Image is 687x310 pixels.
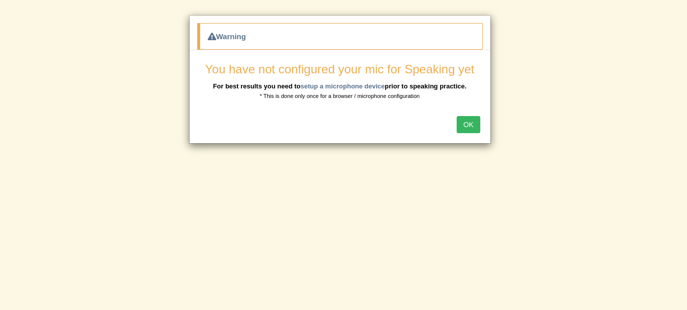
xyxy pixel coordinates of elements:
[300,82,385,90] a: setup a microphone device
[260,93,420,99] small: * This is done only once for a browser / microphone configuration
[197,23,483,50] div: Warning
[457,116,480,133] button: OK
[213,82,466,90] b: For best results you need to prior to speaking practice.
[205,62,474,76] span: You have not configured your mic for Speaking yet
